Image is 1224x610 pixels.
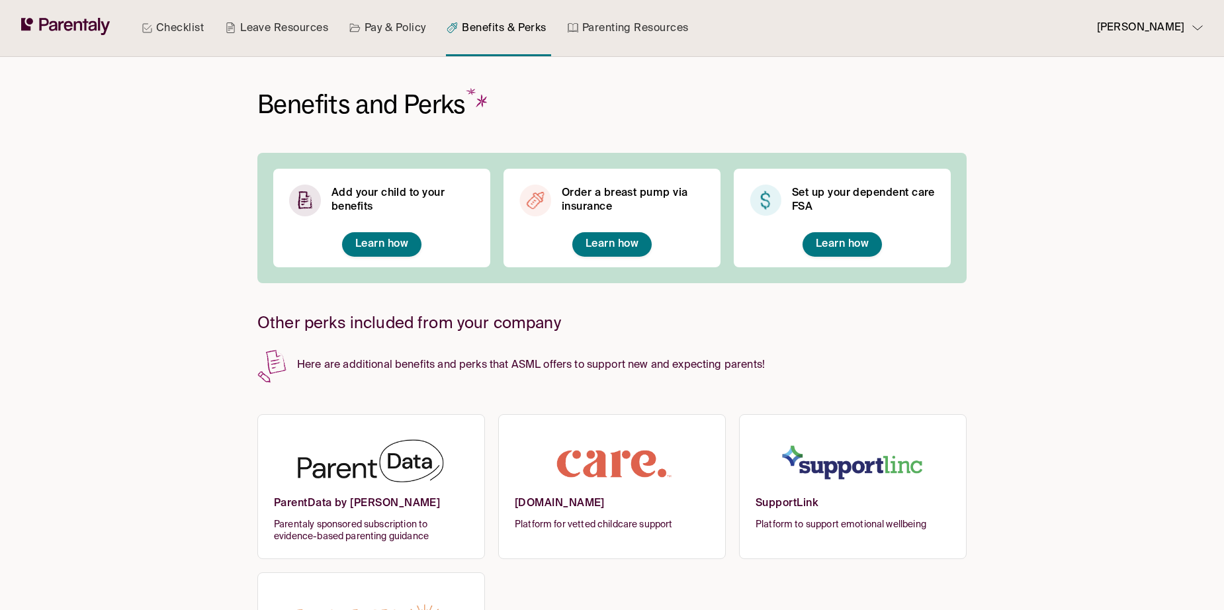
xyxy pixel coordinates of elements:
[257,315,967,333] h2: Other perks included from your company
[404,88,492,120] span: Perks
[586,239,638,249] span: Learn how
[355,239,408,249] span: Learn how
[355,238,408,251] a: Learn how
[342,232,421,257] button: Learn how
[274,497,468,519] h6: ParentData by [PERSON_NAME]
[756,497,950,519] h6: SupportLink
[515,497,709,519] h6: [DOMAIN_NAME]
[498,414,726,559] a: [DOMAIN_NAME]Platform for vetted childcare support
[816,239,869,249] span: Learn how
[562,187,705,214] h6: Order a breast pump via insurance
[257,349,286,384] img: Paper and pencil svg - benefits and perks
[257,89,492,121] h1: Benefits and
[756,519,950,531] span: Platform to support emotional wellbeing
[257,349,967,374] p: Here are additional benefits and perks that ASML offers to support new and expecting parents!
[803,232,882,257] button: Learn how
[572,232,652,257] button: Learn how
[331,187,474,214] h6: Add your child to your benefits
[274,519,468,543] span: Parentaly sponsored subscription to evidence-based parenting guidance
[739,414,967,559] a: SupportLinkPlatform to support emotional wellbeing
[586,238,638,251] a: Learn how
[792,187,935,214] h6: Set up your dependent care FSA
[1097,19,1184,37] p: [PERSON_NAME]
[515,519,709,531] span: Platform for vetted childcare support
[257,414,485,559] a: ParentData by [PERSON_NAME]Parentaly sponsored subscription to evidence-based parenting guidance
[816,238,869,251] a: Learn how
